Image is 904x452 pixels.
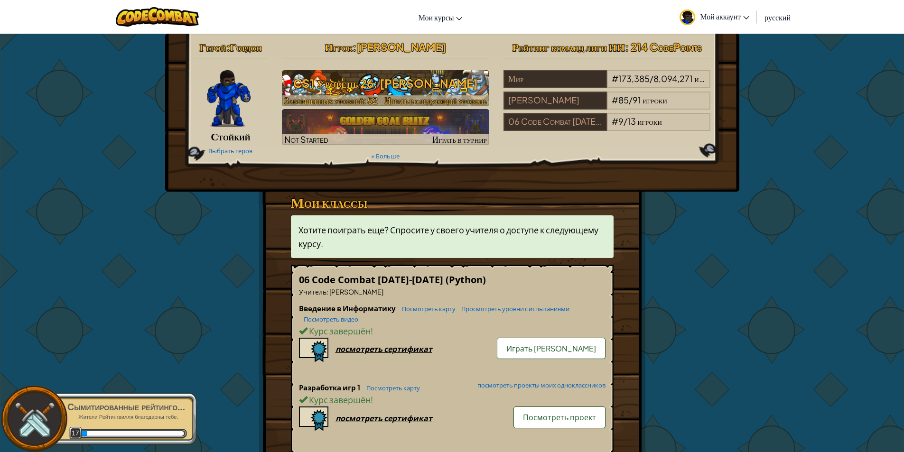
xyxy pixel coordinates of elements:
[299,413,432,423] a: посмотреть сертификат
[503,79,711,90] a: Мир#173,385/8,094,271игроки
[299,304,397,313] span: Введение в Информатику
[675,2,754,32] a: Мой аккаунт
[299,287,326,296] span: Учитель
[627,116,636,127] span: 13
[643,94,667,105] span: игроки
[282,109,489,145] a: Not StartedИграть в турнир
[299,273,446,286] span: 06 Code Combat [DATE]-[DATE]
[503,101,711,111] a: [PERSON_NAME]#85/91игроки
[512,40,624,54] span: Рейтинг команд лиги ИИ
[457,305,569,313] a: Просмотреть уровни с испытаниями
[284,95,378,106] span: Завершенных уровней: 52
[230,40,262,54] span: Гордон
[371,394,373,405] span: !
[637,116,662,127] span: игроки
[764,12,791,22] span: русский
[694,73,719,84] span: игроки
[226,40,230,54] span: :
[308,394,371,405] span: Курс завершён
[328,287,383,296] span: [PERSON_NAME]
[326,287,328,296] span: :
[523,412,596,422] span: Посмотреть проект
[371,325,373,336] span: !
[503,70,607,88] div: Мир
[700,11,749,21] span: Мой аккаунт
[362,384,420,392] a: Посмотреть карту
[419,12,454,22] span: Мои курсы
[503,122,711,133] a: 06 Code Combat [DATE]-[DATE]#9/13игроки
[680,9,695,25] img: avatar
[371,152,400,160] a: + Больше
[624,116,627,127] span: /
[69,427,82,440] span: 17
[325,40,353,54] span: Игрок
[629,94,633,105] span: /
[650,73,653,84] span: /
[414,4,467,30] a: Мои курсы
[653,73,693,84] span: 8,094,271
[299,406,328,431] img: certificate-icon.png
[446,273,486,286] span: (Python)
[506,343,596,353] span: Играть [PERSON_NAME]
[503,92,607,110] div: [PERSON_NAME]
[13,397,56,441] img: swords.png
[618,94,629,105] span: 85
[503,113,607,131] div: 06 Code Combat [DATE]-[DATE]
[208,147,252,155] a: Выбрать героя
[299,383,362,392] span: Разработка игр 1
[299,344,432,354] a: посмотреть сертификат
[612,73,618,84] span: #
[199,40,226,54] span: Герой
[384,95,486,106] span: Играть в следующий уровень
[473,382,606,388] a: посмотреть проекты моих одноклассников
[356,40,446,54] span: [PERSON_NAME]
[298,224,598,249] span: Хотите поиграть еще? Спросите у своего учителя о доступе к следующему курсу.
[116,7,199,27] img: CodeCombat logo
[67,400,187,414] div: Сымитированные рейтинговые игры
[282,109,489,145] img: Golden Goal
[207,70,251,127] img: Gordon-selection-pose.png
[299,315,358,323] a: Посмотреть видео
[612,116,618,127] span: #
[67,414,187,421] p: Жители Рейтингвилля благодарны тебе.
[336,413,432,423] div: посмотреть сертификат
[612,94,618,105] span: #
[618,73,650,84] span: 173,385
[397,305,456,313] a: Посмотреть карту
[291,192,614,213] h3: Мои классы
[284,134,328,145] span: Not Started
[282,73,489,94] h3: CS1 Уровень 26: [PERSON_NAME]
[353,40,356,54] span: :
[282,70,489,106] img: CS1 Уровень 26: Wakka Maul
[299,338,328,362] img: certificate-icon.png
[282,70,489,106] a: Играть в следующий уровень
[308,325,371,336] span: Курс завершён
[432,134,487,145] span: Играть в турнир
[760,4,795,30] a: русский
[625,40,702,54] span: : 214 CodePoints
[211,129,250,143] span: Стойкий
[633,94,641,105] span: 91
[336,344,432,354] div: посмотреть сертификат
[618,116,624,127] span: 9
